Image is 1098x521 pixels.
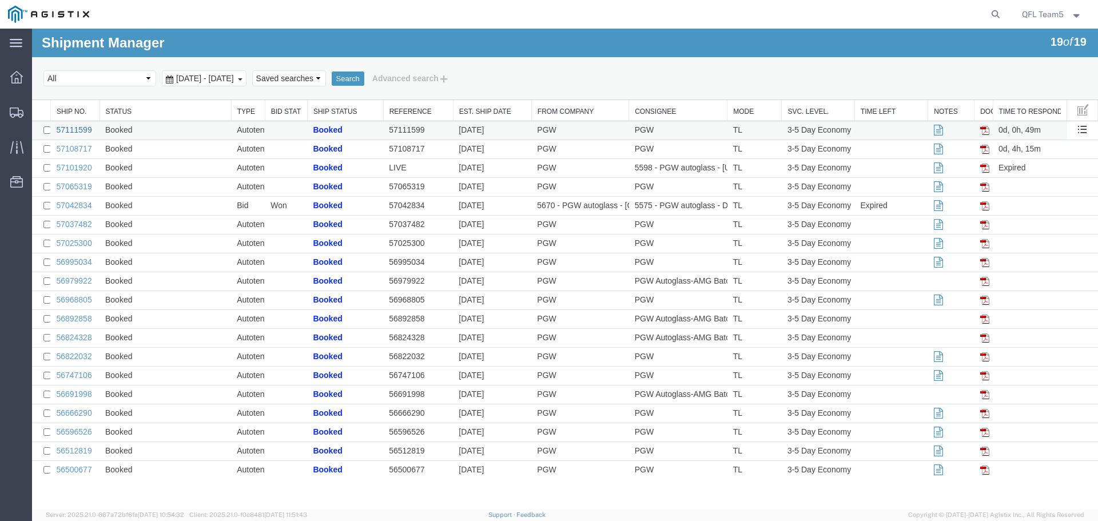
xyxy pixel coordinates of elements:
td: Booked [67,187,199,206]
span: Booked [281,134,310,144]
td: PGW [597,376,695,395]
td: 3-5 Day Economy [750,300,823,319]
td: [DATE] [421,149,499,168]
td: [DATE] [421,130,499,149]
td: TL [695,187,750,206]
td: PGW [499,432,596,451]
td: PGW [597,206,695,225]
td: PGW [499,413,596,432]
th: Bid Status [233,71,275,93]
td: [DATE] [421,93,499,112]
th: Status [67,71,199,93]
a: 56892858 [24,285,59,295]
td: PGW [499,93,596,112]
td: PGW Autoglass-AMG Baton Rouge 5818 [597,281,695,300]
td: Booked [67,93,199,112]
span: Client: 2025.21.0-f0c8481 [189,511,307,518]
td: Autotender [199,300,233,319]
td: 3-5 Day Economy [750,376,823,395]
td: PGW [499,187,596,206]
span: Booked [281,285,310,295]
a: Mode [701,78,743,88]
td: [DATE] [421,206,499,225]
td: 3-5 Day Economy [750,187,823,206]
span: Booked [281,361,310,370]
td: TL [695,206,750,225]
span: Copyright © [DATE]-[DATE] Agistix Inc., All Rights Reserved [908,510,1084,520]
td: PGW [597,225,695,244]
td: 3-5 Day Economy [750,432,823,451]
td: [DATE] [421,395,499,413]
a: 57037482 [24,191,59,200]
td: 56691998 [351,357,421,376]
td: Autotender [199,263,233,281]
td: PGW [499,112,596,130]
img: pdf.gif [948,135,957,144]
td: [DATE] [421,357,499,376]
span: Booked [281,248,310,257]
td: PGW [597,432,695,451]
img: pdf.gif [948,418,957,427]
img: pdf.gif [948,210,957,220]
td: TL [695,149,750,168]
a: 56995034 [24,229,59,238]
td: [DATE] [421,281,499,300]
td: [DATE] [421,168,499,187]
td: Autotender [199,338,233,357]
td: 57108717 [351,112,421,130]
td: 57042834 [351,168,421,187]
td: Booked [67,338,199,357]
td: Autotender [199,319,233,338]
td: 57037482 [351,187,421,206]
td: 3-5 Day Economy [750,395,823,413]
td: Autotender [199,357,233,376]
a: Status [74,78,193,88]
td: PGW [499,338,596,357]
img: pdf.gif [948,380,957,389]
span: Booked [281,210,310,219]
span: Booked [281,116,310,125]
th: Ship Status [275,71,351,93]
td: PGW [597,395,695,413]
a: Est. Ship Date [427,78,494,88]
td: 3-5 Day Economy [750,244,823,263]
a: 56979922 [24,248,59,257]
th: Type [199,71,233,93]
span: Booked [281,191,310,200]
a: 56822032 [24,323,59,332]
a: 56968805 [24,267,59,276]
td: 3-5 Day Economy [750,149,823,168]
td: TL [695,357,750,376]
td: 56995034 [351,225,421,244]
td: 57025300 [351,206,421,225]
td: Booked [67,149,199,168]
a: 57025300 [24,210,59,219]
span: 0d, 0h, 49m [966,97,1009,106]
span: Booked [281,380,310,389]
td: Booked [67,112,199,130]
td: Booked [67,395,199,413]
span: Booked [281,417,310,427]
button: Advanced search [332,40,425,59]
a: Ship Status [281,78,345,88]
td: 5598 - PGW autoglass - [US_STATE][GEOGRAPHIC_DATA] [597,130,695,149]
td: PGW [597,112,695,130]
td: TL [695,376,750,395]
td: Booked [67,432,199,451]
td: Booked [67,319,199,338]
td: 3-5 Day Economy [750,112,823,130]
td: TL [695,300,750,319]
td: PGW [499,130,596,149]
td: TL [695,281,750,300]
td: 56824328 [351,300,421,319]
td: 3-5 Day Economy [750,357,823,376]
td: Autotender [199,149,233,168]
a: 57108717 [24,116,59,125]
td: 3-5 Day Economy [750,319,823,338]
td: Autotender [199,225,233,244]
a: 57101920 [24,134,59,144]
td: Autotender [199,281,233,300]
td: [DATE] [421,112,499,130]
img: pdf.gif [948,361,957,371]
